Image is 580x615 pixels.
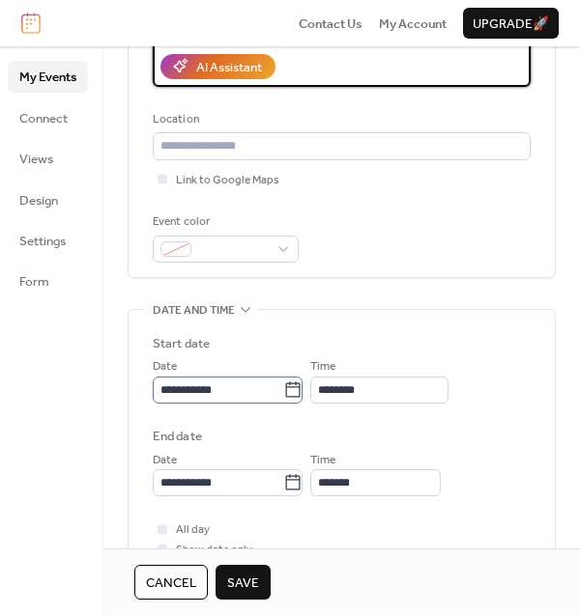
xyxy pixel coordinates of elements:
a: Design [8,184,88,215]
a: Views [8,143,88,174]
a: Form [8,266,88,296]
button: Upgrade🚀 [463,8,559,39]
span: Date and time [153,301,235,321]
div: Start date [153,334,210,353]
div: End date [153,427,202,446]
div: AI Assistant [196,58,262,77]
span: Date [153,451,177,470]
a: My Account [379,14,447,33]
a: My Events [8,61,88,92]
span: Settings [19,232,66,251]
button: Save [216,565,271,600]
img: logo [21,13,41,34]
div: Location [153,110,527,129]
span: All day [176,520,210,540]
span: Show date only [176,541,252,560]
button: AI Assistant [160,54,275,79]
span: Cancel [146,573,196,593]
span: Link to Google Maps [176,171,279,190]
span: Upgrade 🚀 [473,14,549,34]
span: Time [310,451,335,470]
button: Cancel [134,565,208,600]
span: Contact Us [299,14,362,34]
div: Event color [153,212,295,232]
span: Views [19,150,53,169]
a: Settings [8,225,88,256]
a: Connect [8,102,88,133]
span: Form [19,272,49,292]
span: My Account [379,14,447,34]
span: Date [153,357,177,377]
span: Connect [19,109,68,128]
span: My Events [19,68,76,87]
span: Design [19,191,58,210]
span: Save [227,573,259,593]
a: Contact Us [299,14,362,33]
span: Time [310,357,335,377]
